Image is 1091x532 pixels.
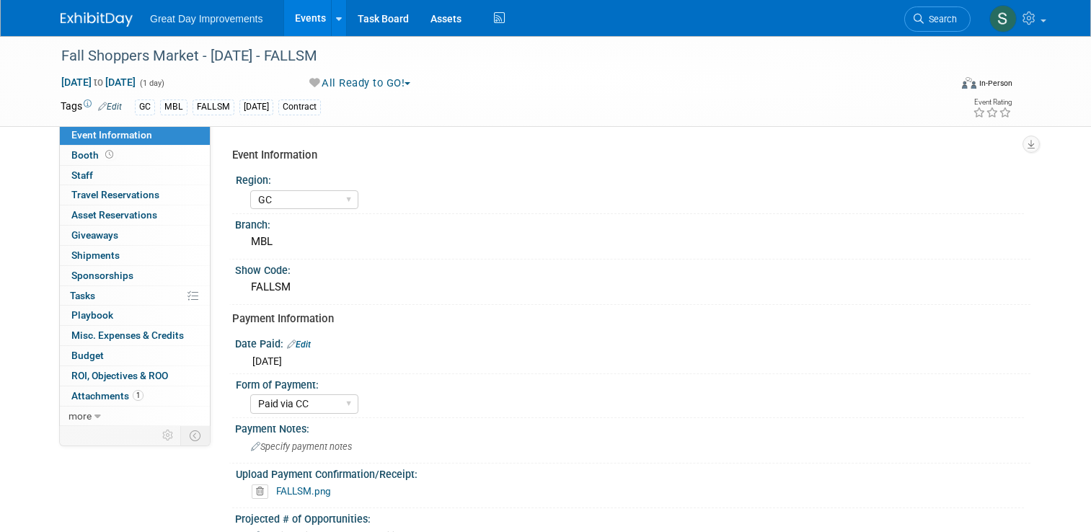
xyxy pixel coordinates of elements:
[236,464,1024,482] div: Upload Payment Confirmation/Receipt:
[278,99,321,115] div: Contract
[60,226,210,245] a: Giveaways
[251,441,352,452] span: Specify payment notes
[235,260,1030,278] div: Show Code:
[60,166,210,185] a: Staff
[56,43,932,69] div: Fall Shoppers Market - [DATE] - FALLSM
[60,286,210,306] a: Tasks
[924,14,957,25] span: Search
[904,6,971,32] a: Search
[71,189,159,200] span: Travel Reservations
[287,340,311,350] a: Edit
[61,76,136,89] span: [DATE] [DATE]
[60,407,210,426] a: more
[232,148,1020,163] div: Event Information
[872,75,1012,97] div: Event Format
[60,125,210,145] a: Event Information
[71,229,118,241] span: Giveaways
[252,355,282,367] span: [DATE]
[71,270,133,281] span: Sponsorships
[276,485,331,497] a: FALLSM.png
[71,329,184,341] span: Misc. Expenses & Credits
[60,246,210,265] a: Shipments
[92,76,105,88] span: to
[235,508,1030,526] div: Projected # of Opportunities:
[133,390,143,401] span: 1
[71,249,120,261] span: Shipments
[60,146,210,165] a: Booth
[60,346,210,365] a: Budget
[71,309,113,321] span: Playbook
[239,99,273,115] div: [DATE]
[71,350,104,361] span: Budget
[71,149,116,161] span: Booth
[979,78,1012,89] div: In-Person
[69,410,92,422] span: more
[973,99,1012,106] div: Event Rating
[236,374,1024,392] div: Form of Payment:
[61,99,122,115] td: Tags
[181,426,211,445] td: Toggle Event Tabs
[98,102,122,112] a: Edit
[235,418,1030,436] div: Payment Notes:
[60,306,210,325] a: Playbook
[235,214,1030,232] div: Branch:
[135,99,155,115] div: GC
[60,266,210,285] a: Sponsorships
[60,386,210,406] a: Attachments1
[160,99,187,115] div: MBL
[246,231,1020,253] div: MBL
[156,426,181,445] td: Personalize Event Tab Strip
[71,390,143,402] span: Attachments
[71,129,152,141] span: Event Information
[236,169,1024,187] div: Region:
[71,370,168,381] span: ROI, Objectives & ROO
[61,12,133,27] img: ExhibitDay
[60,366,210,386] a: ROI, Objectives & ROO
[102,149,116,160] span: Booth not reserved yet
[304,76,417,91] button: All Ready to GO!
[71,209,157,221] span: Asset Reservations
[235,333,1030,352] div: Date Paid:
[70,290,95,301] span: Tasks
[232,311,1020,327] div: Payment Information
[252,487,274,497] a: Delete attachment?
[138,79,164,88] span: (1 day)
[989,5,1017,32] img: Sha'Nautica Sales
[71,169,93,181] span: Staff
[60,185,210,205] a: Travel Reservations
[60,326,210,345] a: Misc. Expenses & Credits
[246,276,1020,298] div: FALLSM
[150,13,262,25] span: Great Day Improvements
[193,99,234,115] div: FALLSM
[962,77,976,89] img: Format-Inperson.png
[60,205,210,225] a: Asset Reservations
